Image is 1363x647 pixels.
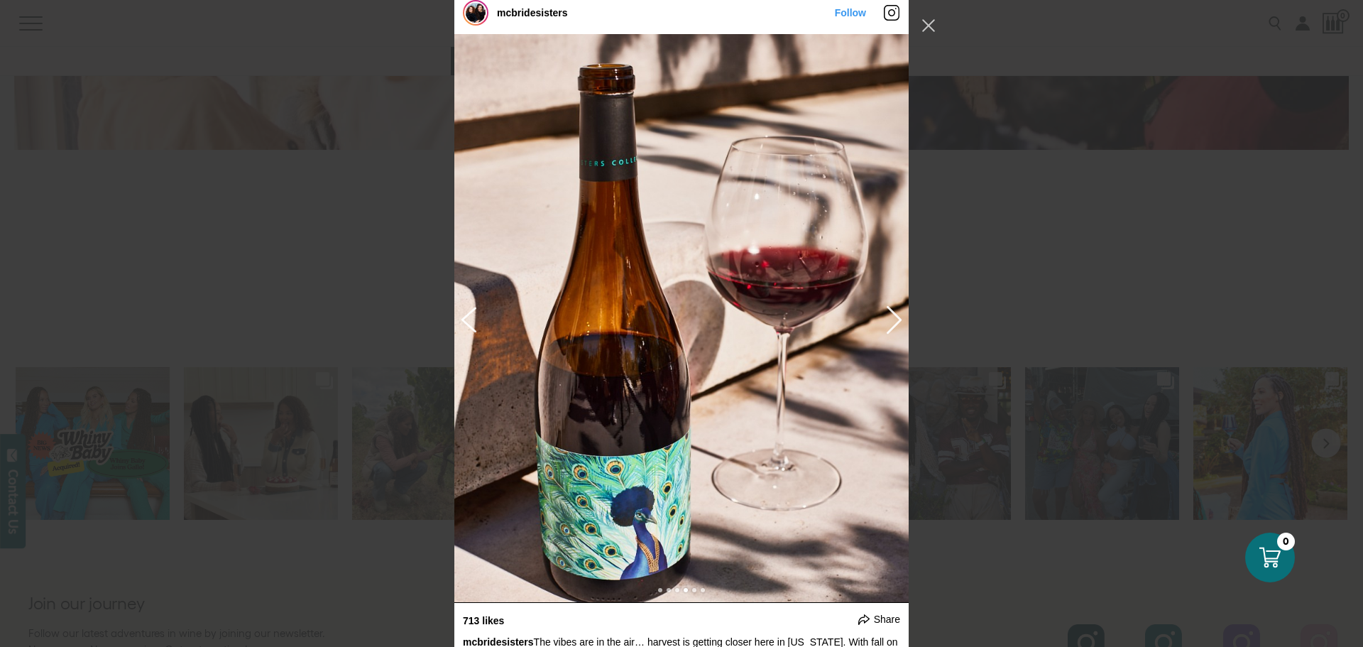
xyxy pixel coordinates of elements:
[874,613,900,626] span: Share
[497,7,568,18] a: mcbridesisters
[883,305,900,333] button: Previous image
[835,7,866,18] a: Follow
[463,614,504,627] div: 713 likes
[1277,533,1295,550] div: 0
[917,14,940,37] button: Close Instagram Feed Popup
[463,306,480,332] button: Next image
